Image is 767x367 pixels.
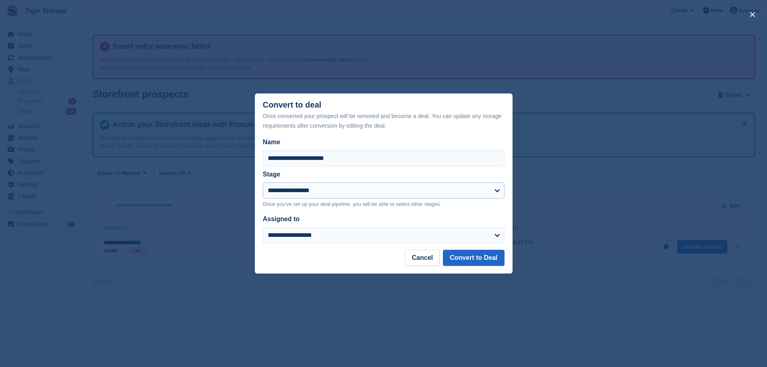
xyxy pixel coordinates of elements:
label: Assigned to [263,216,300,222]
button: close [746,8,759,21]
button: Convert to Deal [443,250,504,266]
button: Cancel [405,250,440,266]
p: Once you've set up your deal pipeline, you will be able to select other stages. [263,200,504,208]
div: Convert to deal [263,100,504,131]
label: Name [263,137,504,147]
label: Stage [263,171,281,178]
div: Once converted your prospect will be removed and become a deal. You can update any storage requir... [263,111,504,131]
